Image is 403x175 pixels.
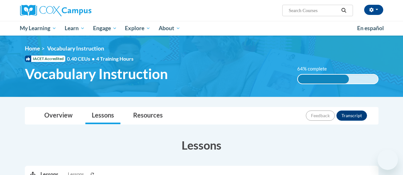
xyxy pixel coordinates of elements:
div: 64% complete [298,75,349,84]
a: Lessons [85,107,120,124]
a: Overview [38,107,79,124]
span: Vocabulary Instruction [47,45,104,52]
span: 0.40 CEUs [67,55,96,62]
a: About [155,21,184,36]
span: Vocabulary Instruction [25,65,168,82]
a: En español [353,22,388,35]
div: Main menu [15,21,388,36]
button: Account Settings [364,5,383,15]
span: Learn [65,24,85,32]
span: Explore [125,24,150,32]
label: 64% complete [297,65,334,72]
a: Engage [89,21,121,36]
span: About [159,24,180,32]
span: • [92,56,95,62]
span: En español [357,25,384,31]
a: Explore [121,21,155,36]
a: Resources [127,107,169,124]
span: IACET Accredited [25,56,65,62]
button: Feedback [306,111,335,121]
a: My Learning [16,21,61,36]
button: Transcript [336,111,367,121]
img: Cox Campus [20,5,91,16]
a: Learn [61,21,89,36]
a: Cox Campus [20,5,135,16]
button: Search [339,7,349,14]
iframe: Button to launch messaging window [378,150,398,170]
a: Home [25,45,40,52]
h3: Lessons [25,137,378,153]
span: Engage [93,24,117,32]
span: My Learning [20,24,56,32]
input: Search Courses [288,7,339,14]
span: 4 Training Hours [96,56,133,62]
